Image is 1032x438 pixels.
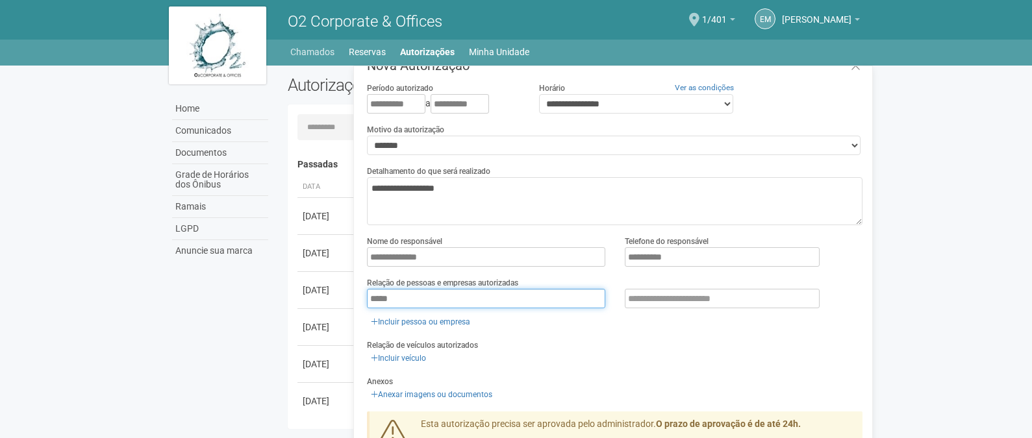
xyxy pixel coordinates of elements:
[303,247,351,260] div: [DATE]
[400,43,455,61] a: Autorizações
[367,339,478,351] label: Relação de veículos autorizados
[303,284,351,297] div: [DATE]
[367,236,442,247] label: Nome do responsável
[782,2,851,25] span: Eloisa Mazoni Guntzel
[169,6,266,84] img: logo.jpg
[782,16,860,27] a: [PERSON_NAME]
[303,395,351,408] div: [DATE]
[290,43,334,61] a: Chamados
[297,176,356,198] th: Data
[172,240,268,262] a: Anuncie sua marca
[367,277,518,289] label: Relação de pessoas e empresas autorizadas
[367,351,430,365] a: Incluir veículo
[367,315,474,329] a: Incluir pessoa ou empresa
[625,236,709,247] label: Telefone do responsável
[367,376,393,387] label: Anexos
[469,43,529,61] a: Minha Unidade
[349,43,386,61] a: Reservas
[303,358,351,371] div: [DATE]
[288,75,566,95] h2: Autorizações
[539,82,565,94] label: Horário
[702,16,735,27] a: 1/401
[755,8,775,29] a: EM
[367,165,490,177] label: Detalhamento do que será realizado
[656,419,801,429] strong: O prazo de aprovação é de até 24h.
[172,98,268,120] a: Home
[702,2,727,25] span: 1/401
[367,94,519,114] div: a
[367,59,862,72] h3: Nova Autorização
[367,124,444,136] label: Motivo da autorização
[172,196,268,218] a: Ramais
[172,120,268,142] a: Comunicados
[675,83,734,92] a: Ver as condições
[172,218,268,240] a: LGPD
[303,321,351,334] div: [DATE]
[367,387,496,402] a: Anexar imagens ou documentos
[303,210,351,223] div: [DATE]
[172,142,268,164] a: Documentos
[172,164,268,196] a: Grade de Horários dos Ônibus
[288,12,442,30] span: O2 Corporate & Offices
[297,160,854,169] h4: Passadas
[367,82,433,94] label: Período autorizado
